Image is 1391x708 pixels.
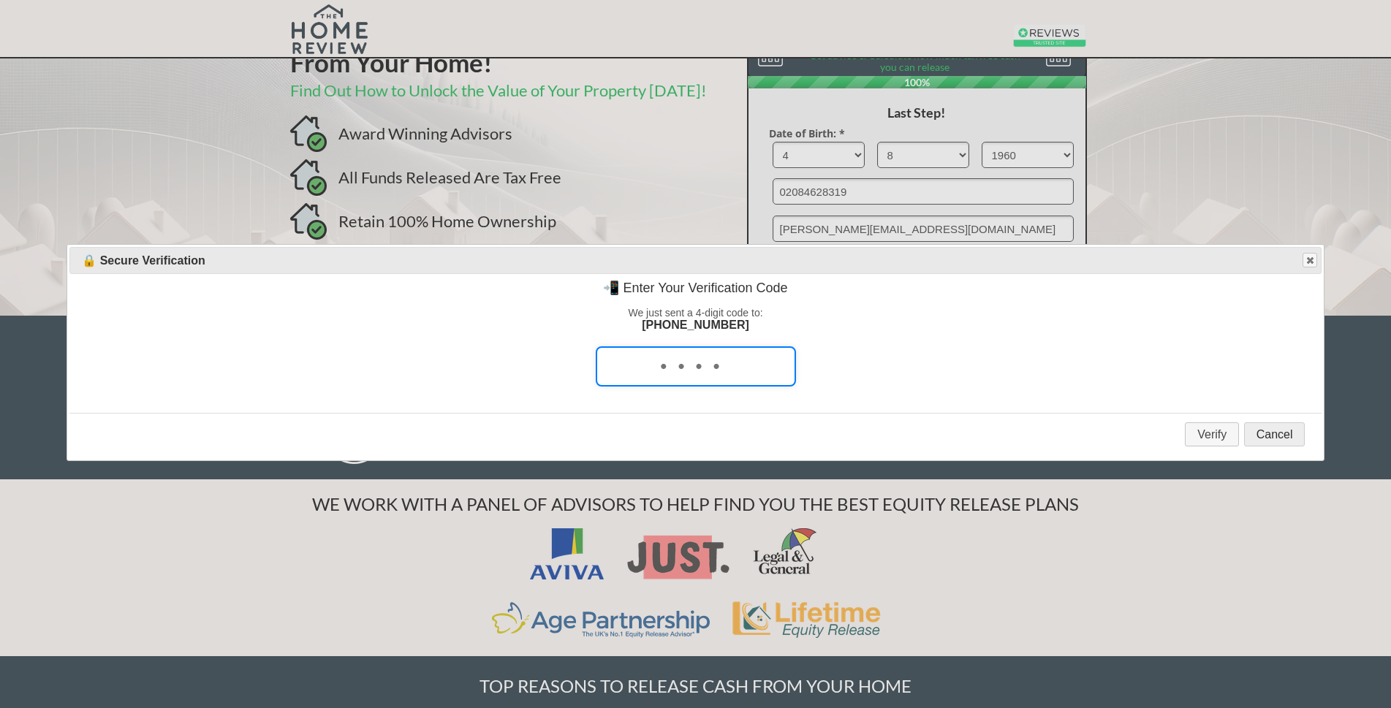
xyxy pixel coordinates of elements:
p: [PHONE_NUMBER] [81,319,1310,332]
p: 📲 Enter Your Verification Code [81,280,1310,296]
button: Cancel [1244,422,1305,446]
span: 🔒 Secure Verification [82,254,1186,267]
button: Verify [1185,422,1239,446]
button: Close [1303,253,1317,267]
p: We just sent a 4-digit code to: [81,307,1310,319]
input: •••• [596,346,796,387]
